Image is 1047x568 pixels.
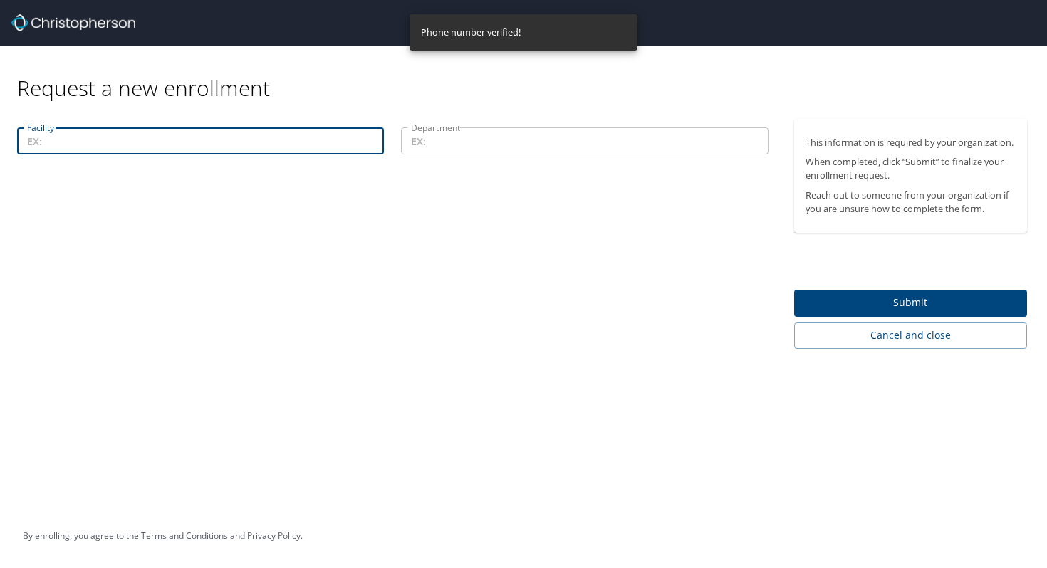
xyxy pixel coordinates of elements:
button: Cancel and close [794,322,1028,349]
input: EX: [401,127,768,154]
span: Cancel and close [806,327,1016,345]
input: EX: [17,127,384,154]
p: This information is required by your organization. [806,136,1016,149]
div: Phone number verified! [421,19,521,46]
p: When completed, click “Submit” to finalize your enrollment request. [806,155,1016,182]
img: cbt logo [11,14,135,31]
button: Submit [794,290,1028,317]
div: By enrolling, you agree to the and . [23,518,303,554]
a: Privacy Policy [247,530,301,542]
a: Terms and Conditions [141,530,228,542]
p: Reach out to someone from your organization if you are unsure how to complete the form. [806,189,1016,216]
span: Submit [806,294,1016,312]
div: Request a new enrollment [17,46,1038,102]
